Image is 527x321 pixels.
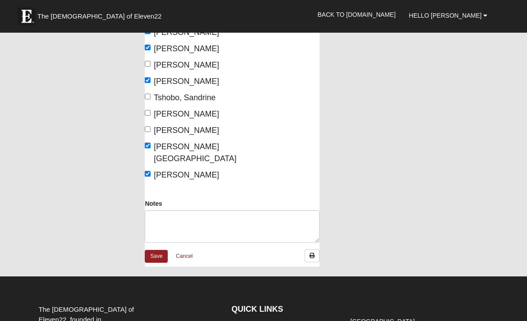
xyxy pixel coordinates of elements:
[38,12,162,21] span: The [DEMOGRAPHIC_DATA] of Eleven22
[145,45,151,50] input: [PERSON_NAME]
[145,199,162,208] label: Notes
[145,143,151,148] input: [PERSON_NAME][GEOGRAPHIC_DATA]
[145,110,151,116] input: [PERSON_NAME]
[154,110,219,118] span: [PERSON_NAME]
[145,77,151,83] input: [PERSON_NAME]
[145,250,168,263] a: Save
[145,94,151,99] input: Tshobo, Sandrine
[154,126,219,135] span: [PERSON_NAME]
[145,126,151,132] input: [PERSON_NAME]
[154,77,219,86] span: [PERSON_NAME]
[305,249,320,262] a: Print Attendance Roster
[170,249,198,263] a: Cancel
[13,3,190,25] a: The [DEMOGRAPHIC_DATA] of Eleven22
[154,142,236,163] span: [PERSON_NAME][GEOGRAPHIC_DATA]
[145,61,151,67] input: [PERSON_NAME]
[311,4,402,26] a: Back to [DOMAIN_NAME]
[154,170,219,179] span: [PERSON_NAME]
[154,60,219,69] span: [PERSON_NAME]
[409,12,482,19] span: Hello [PERSON_NAME]
[154,44,219,53] span: [PERSON_NAME]
[232,305,334,314] h4: QUICK LINKS
[145,171,151,177] input: [PERSON_NAME]
[154,93,215,102] span: Tshobo, Sandrine
[18,8,35,25] img: Eleven22 logo
[402,4,494,26] a: Hello [PERSON_NAME]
